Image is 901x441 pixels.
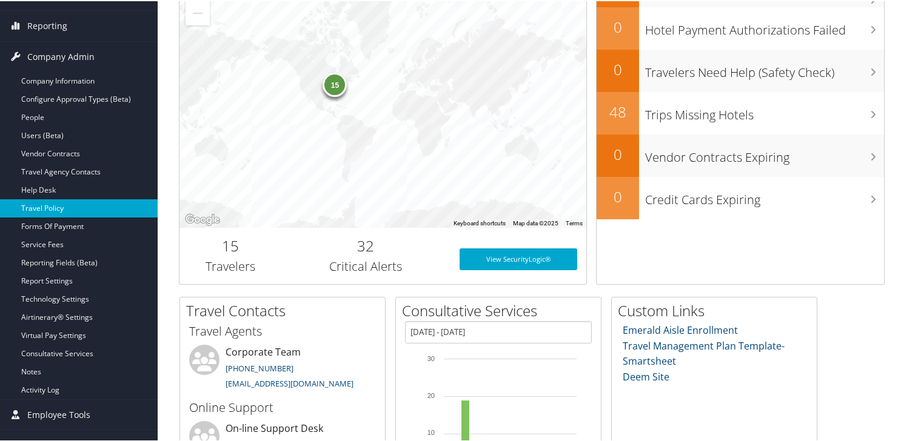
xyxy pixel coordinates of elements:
a: [PHONE_NUMBER] [226,362,293,373]
h3: Travel Agents [189,322,376,339]
h2: 0 [597,16,639,36]
a: View SecurityLogic® [460,247,577,269]
h2: 32 [290,234,441,255]
h3: Online Support [189,398,376,415]
h3: Travelers [189,257,272,274]
a: Terms (opens in new tab) [566,219,583,225]
h3: Vendor Contracts Expiring [645,142,884,165]
h2: 0 [597,185,639,206]
span: Reporting [27,10,67,40]
div: 15 [323,71,347,95]
a: Deem Site [623,369,669,382]
a: 0Credit Cards Expiring [597,176,884,218]
h3: Travelers Need Help (Safety Check) [645,57,884,80]
a: Travel Management Plan Template- Smartsheet [623,338,785,367]
tspan: 10 [427,428,435,435]
a: 0Travelers Need Help (Safety Check) [597,48,884,91]
li: Corporate Team [183,343,382,393]
h3: Critical Alerts [290,257,441,274]
a: [EMAIL_ADDRESS][DOMAIN_NAME] [226,377,353,388]
a: Emerald Aisle Enrollment [623,322,738,336]
button: Keyboard shortcuts [454,218,506,227]
a: 0Hotel Payment Authorizations Failed [597,6,884,48]
a: 48Trips Missing Hotels [597,91,884,133]
h3: Trips Missing Hotels [645,99,884,122]
h2: Custom Links [618,299,817,320]
h2: 0 [597,58,639,79]
h2: 48 [597,101,639,121]
h2: Travel Contacts [186,299,385,320]
h2: 0 [597,143,639,164]
h3: Credit Cards Expiring [645,184,884,207]
tspan: 30 [427,354,435,361]
img: Google [183,211,223,227]
span: Employee Tools [27,399,90,429]
h2: Consultative Services [402,299,601,320]
a: Open this area in Google Maps (opens a new window) [183,211,223,227]
h2: 15 [189,234,272,255]
span: Company Admin [27,41,95,71]
h3: Hotel Payment Authorizations Failed [645,15,884,38]
tspan: 20 [427,391,435,398]
span: Map data ©2025 [513,219,558,225]
a: 0Vendor Contracts Expiring [597,133,884,176]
